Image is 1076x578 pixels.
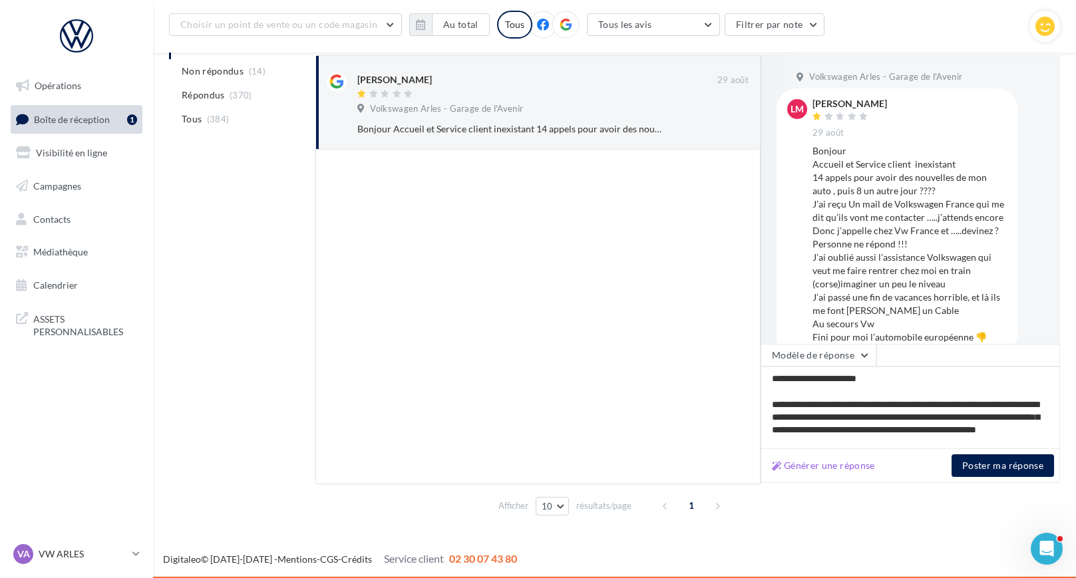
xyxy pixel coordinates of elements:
[536,497,570,515] button: 10
[11,541,142,567] a: VA VW ARLES
[33,246,88,257] span: Médiathèque
[34,113,110,124] span: Boîte de réception
[35,80,81,91] span: Opérations
[717,74,749,86] span: 29 août
[17,547,30,561] span: VA
[163,553,201,565] a: Digitaleo
[357,122,662,136] div: Bonjour Accueil et Service client inexistant 14 appels pour avoir des nouvelles de mon auto , pui...
[725,13,825,36] button: Filtrer par note
[681,495,702,516] span: 1
[370,103,523,115] span: Volkswagen Arles - Garage de l'Avenir
[8,305,145,344] a: ASSETS PERSONNALISABLES
[791,102,804,116] span: LM
[812,99,887,108] div: [PERSON_NAME]
[409,13,490,36] button: Au total
[36,147,107,158] span: Visibilité en ligne
[33,310,137,339] span: ASSETS PERSONNALISABLES
[587,13,720,36] button: Tous les avis
[432,13,490,36] button: Au total
[39,547,127,561] p: VW ARLES
[207,114,230,124] span: (384)
[33,279,78,291] span: Calendrier
[576,500,631,512] span: résultats/page
[384,552,444,565] span: Service client
[33,213,71,224] span: Contacts
[182,112,202,126] span: Tous
[8,238,145,266] a: Médiathèque
[761,344,876,366] button: Modèle de réponse
[249,66,266,76] span: (14)
[182,88,225,102] span: Répondus
[812,127,844,139] span: 29 août
[33,180,81,192] span: Campagnes
[8,105,145,134] a: Boîte de réception1
[8,271,145,299] a: Calendrier
[357,73,432,86] div: [PERSON_NAME]
[498,500,528,512] span: Afficher
[8,172,145,200] a: Campagnes
[127,114,137,125] div: 1
[8,139,145,167] a: Visibilité en ligne
[8,206,145,233] a: Contacts
[812,144,1007,344] div: Bonjour Accueil et Service client inexistant 14 appels pour avoir des nouvelles de mon auto , pui...
[1031,533,1063,565] iframe: Intercom live chat
[180,19,377,30] span: Choisir un point de vente ou un code magasin
[809,71,962,83] span: Volkswagen Arles - Garage de l'Avenir
[8,72,145,100] a: Opérations
[767,458,880,474] button: Générer une réponse
[341,553,372,565] a: Crédits
[952,454,1054,477] button: Poster ma réponse
[320,553,338,565] a: CGS
[497,11,532,39] div: Tous
[230,90,252,100] span: (370)
[163,553,517,565] span: © [DATE]-[DATE] - - -
[169,13,402,36] button: Choisir un point de vente ou un code magasin
[277,553,317,565] a: Mentions
[542,501,553,511] span: 10
[449,552,517,565] span: 02 30 07 43 80
[182,65,244,78] span: Non répondus
[598,19,652,30] span: Tous les avis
